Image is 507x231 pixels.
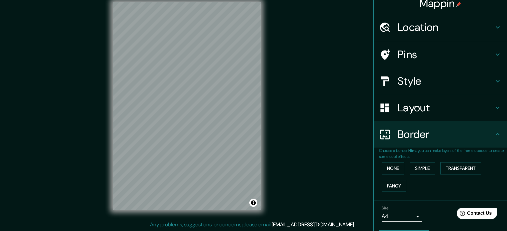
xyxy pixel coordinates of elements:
[382,180,406,192] button: Fancy
[448,205,500,224] iframe: Help widget launcher
[398,128,494,141] h4: Border
[398,21,494,34] h4: Location
[398,48,494,61] h4: Pins
[408,148,416,153] b: Hint
[374,41,507,68] div: Pins
[150,221,355,229] p: Any problems, suggestions, or concerns please email .
[374,121,507,148] div: Border
[382,205,389,211] label: Size
[113,2,261,210] canvas: Map
[398,101,494,114] h4: Layout
[355,221,356,229] div: .
[379,148,507,160] p: Choose a border. : you can make layers of the frame opaque to create some cool effects.
[382,211,422,222] div: A4
[374,94,507,121] div: Layout
[374,68,507,94] div: Style
[440,162,481,174] button: Transparent
[249,199,257,207] button: Toggle attribution
[456,2,461,7] img: pin-icon.png
[356,221,357,229] div: .
[382,162,404,174] button: None
[272,221,354,228] a: [EMAIL_ADDRESS][DOMAIN_NAME]
[374,14,507,41] div: Location
[398,74,494,88] h4: Style
[410,162,435,174] button: Simple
